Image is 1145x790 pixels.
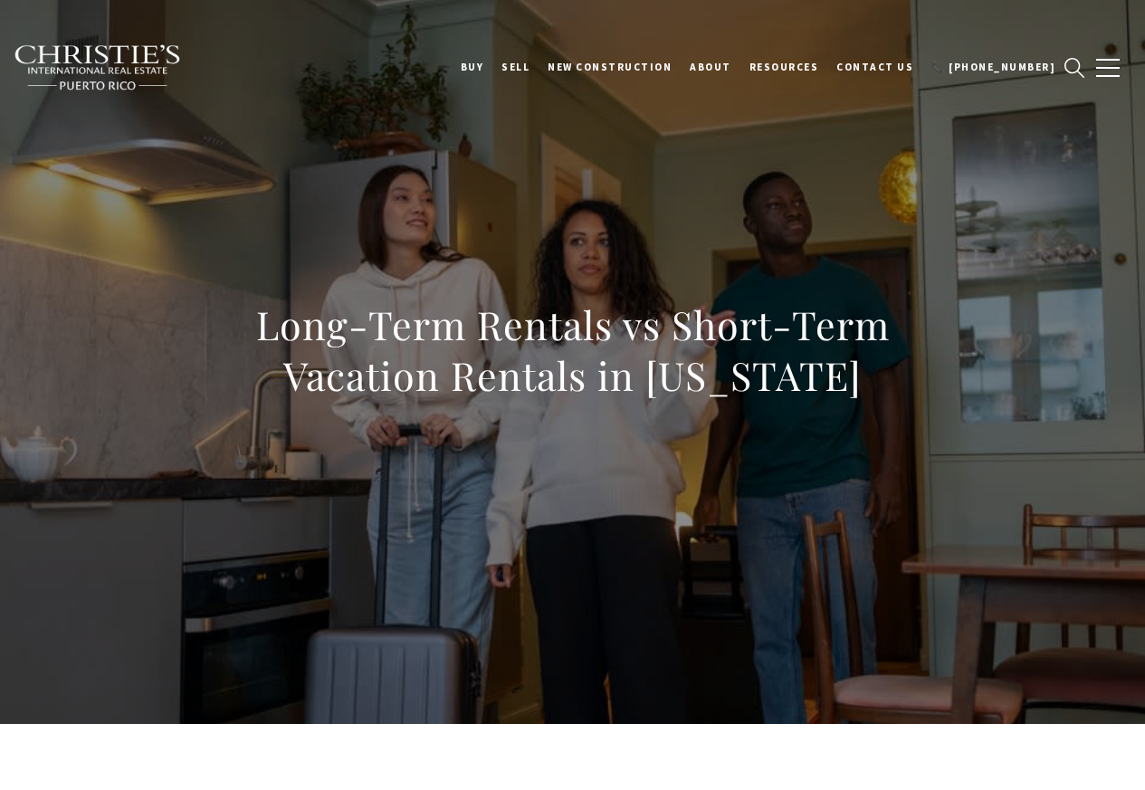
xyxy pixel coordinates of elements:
a: Resources [740,44,828,90]
a: SELL [492,44,539,90]
span: Contact Us [836,61,913,73]
a: 📞 [PHONE_NUMBER] [922,44,1064,90]
a: About [681,44,740,90]
span: New Construction [548,61,672,73]
h1: Long-Term Rentals vs Short-Term Vacation Rentals in [US_STATE] [174,300,972,401]
span: 📞 [PHONE_NUMBER] [931,61,1055,73]
img: Christie's International Real Estate black text logo [14,44,182,91]
a: BUY [452,44,493,90]
a: New Construction [539,44,681,90]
